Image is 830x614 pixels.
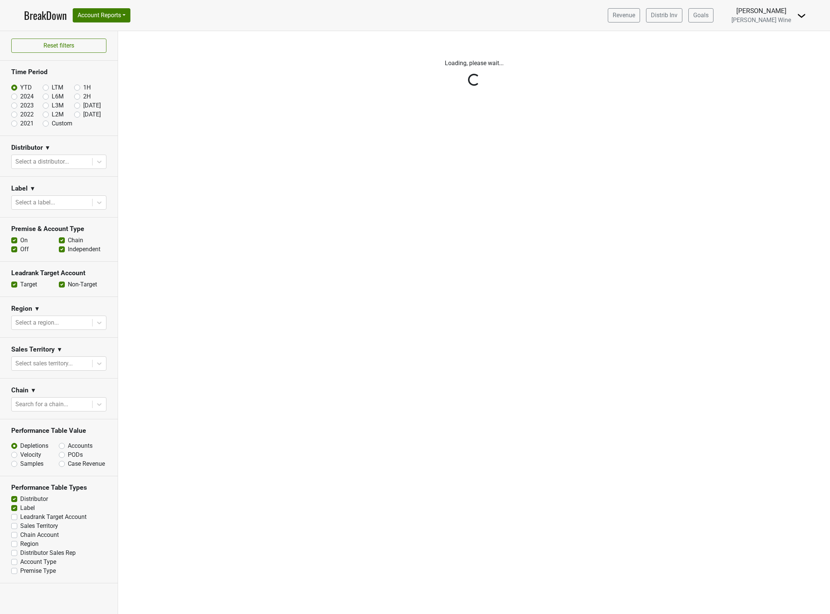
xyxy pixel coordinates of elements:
[608,8,640,22] a: Revenue
[24,7,67,23] a: BreakDown
[266,59,682,68] p: Loading, please wait...
[688,8,713,22] a: Goals
[731,6,791,16] div: [PERSON_NAME]
[73,8,130,22] button: Account Reports
[797,11,806,20] img: Dropdown Menu
[731,16,791,24] span: [PERSON_NAME] Wine
[646,8,682,22] a: Distrib Inv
